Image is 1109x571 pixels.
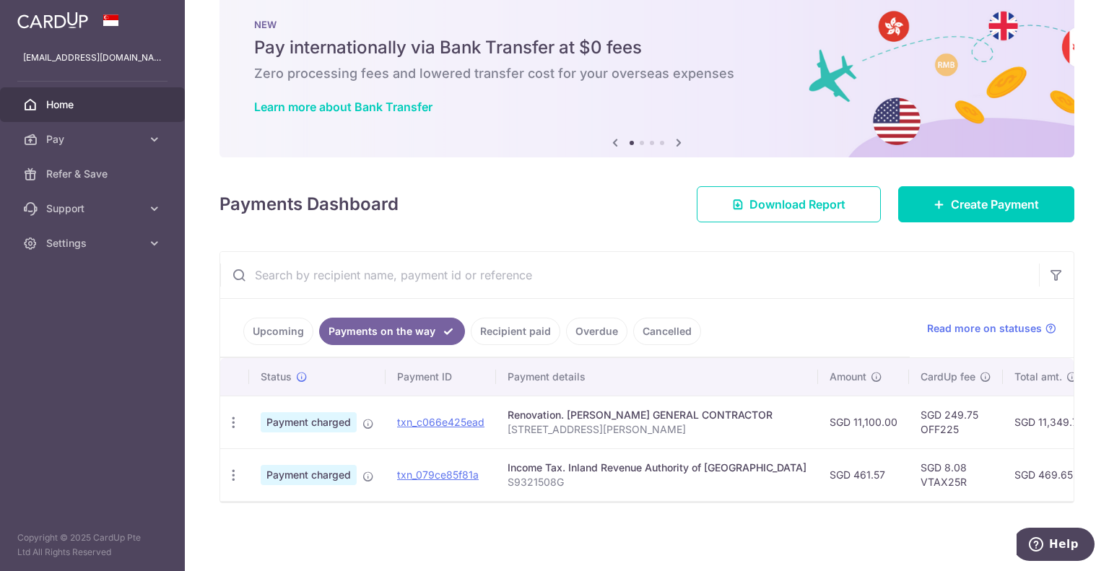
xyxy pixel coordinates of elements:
[254,100,432,114] a: Learn more about Bank Transfer
[1003,448,1095,501] td: SGD 469.65
[220,252,1039,298] input: Search by recipient name, payment id or reference
[508,461,806,475] div: Income Tax. Inland Revenue Authority of [GEOGRAPHIC_DATA]
[261,412,357,432] span: Payment charged
[471,318,560,345] a: Recipient paid
[243,318,313,345] a: Upcoming
[633,318,701,345] a: Cancelled
[219,191,399,217] h4: Payments Dashboard
[508,408,806,422] div: Renovation. [PERSON_NAME] GENERAL CONTRACTOR
[830,370,866,384] span: Amount
[927,321,1056,336] a: Read more on statuses
[46,97,142,112] span: Home
[818,448,909,501] td: SGD 461.57
[254,36,1040,59] h5: Pay internationally via Bank Transfer at $0 fees
[508,422,806,437] p: [STREET_ADDRESS][PERSON_NAME]
[496,358,818,396] th: Payment details
[749,196,845,213] span: Download Report
[319,318,465,345] a: Payments on the way
[23,51,162,65] p: [EMAIL_ADDRESS][DOMAIN_NAME]
[697,186,881,222] a: Download Report
[261,370,292,384] span: Status
[261,465,357,485] span: Payment charged
[818,396,909,448] td: SGD 11,100.00
[397,468,479,481] a: txn_079ce85f81a
[397,416,484,428] a: txn_c066e425ead
[909,396,1003,448] td: SGD 249.75 OFF225
[909,448,1003,501] td: SGD 8.08 VTAX25R
[508,475,806,489] p: S9321508G
[46,236,142,250] span: Settings
[254,19,1040,30] p: NEW
[898,186,1074,222] a: Create Payment
[46,132,142,147] span: Pay
[1014,370,1062,384] span: Total amt.
[17,12,88,29] img: CardUp
[921,370,975,384] span: CardUp fee
[46,201,142,216] span: Support
[566,318,627,345] a: Overdue
[1017,528,1095,564] iframe: Opens a widget where you can find more information
[254,65,1040,82] h6: Zero processing fees and lowered transfer cost for your overseas expenses
[1003,396,1095,448] td: SGD 11,349.75
[927,321,1042,336] span: Read more on statuses
[46,167,142,181] span: Refer & Save
[951,196,1039,213] span: Create Payment
[386,358,496,396] th: Payment ID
